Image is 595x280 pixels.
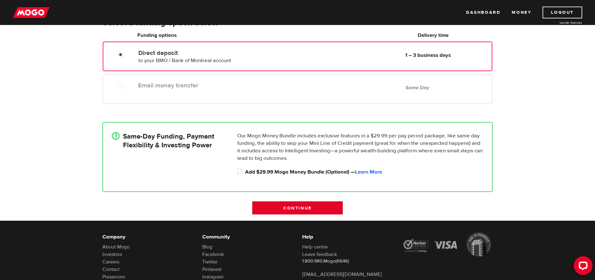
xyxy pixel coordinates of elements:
a: Facebook [202,251,224,258]
a: Twitter [202,259,218,265]
b: Same Day [406,84,429,91]
label: Add $29.99 Mogo Money Bundle (Optional) — [245,168,483,176]
input: Add $29.99 Mogo Money Bundle (Optional) &mdash; <a id="loan_application_mini_bundle_learn_more" h... [237,168,245,176]
a: Instagram [202,274,224,280]
div: ! [112,132,120,140]
b: 1 – 3 business days [405,52,451,59]
label: Email money transfer [138,82,282,89]
a: Careers [102,259,119,265]
iframe: LiveChat chat widget [569,254,595,280]
h3: Select a funding option below [102,18,493,28]
img: legal-icons-92a2ffecb4d32d839781d1b4e4802d7b.png [402,232,493,257]
a: Dashboard [466,7,500,18]
a: Learn More [355,169,382,175]
a: Pressroom [102,274,125,280]
h6: Funding options [137,32,281,39]
input: Continue [252,201,343,214]
h6: Help [302,233,393,241]
span: to your BMO / Bank of Montreal account [138,57,231,64]
label: Direct deposit [138,49,282,57]
h6: Delivery time [376,32,490,39]
img: mogo_logo-11ee424be714fa7cbb0f0f49df9e16ec.png [13,7,50,18]
a: Help centre [302,244,328,250]
h4: Same-Day Funding, Payment Flexibility & Investing Power [123,132,214,150]
a: Leave feedback [302,251,337,258]
a: Logout [543,7,582,18]
a: About Mogo [102,244,130,250]
a: Blog [202,244,212,250]
p: Our Mogo Money Bundle includes exclusive features in a $29.99 per pay period package, like same d... [237,132,483,162]
p: 1.800.980.Mogo(6646) [302,258,393,264]
a: Money [512,7,531,18]
a: Lender licences [535,20,582,25]
a: Contact [102,266,120,273]
a: Investors [102,251,122,258]
h6: Company [102,233,193,241]
a: [EMAIL_ADDRESS][DOMAIN_NAME] [302,271,382,278]
a: Pinterest [202,266,222,273]
h6: Community [202,233,293,241]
